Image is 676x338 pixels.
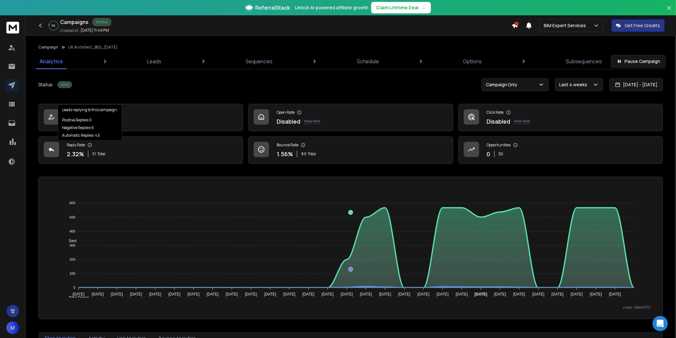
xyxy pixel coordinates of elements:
div: Active [92,18,111,26]
tspan: [DATE] [226,292,238,296]
p: Subsequences [566,58,602,65]
tspan: [DATE] [590,292,602,296]
p: Get Free Credits [625,22,660,29]
p: Sequences [246,58,273,65]
p: Disabled [277,117,300,126]
h1: Campaigns [60,18,88,26]
button: M [6,321,19,334]
tspan: [DATE] [609,292,621,296]
p: Positive Replies: 0 [62,118,118,123]
p: Negative Replies: 6 [62,125,118,130]
span: Sent [64,239,77,243]
p: BIM Expert Services [544,22,589,29]
span: → [421,4,426,11]
tspan: 200 [70,257,75,261]
p: 1.56 % [277,150,293,158]
tspan: 0 [73,286,75,290]
tspan: [DATE] [513,292,526,296]
span: 51 [92,151,96,157]
tspan: [DATE] [168,292,181,296]
tspan: [DATE] [494,292,506,296]
tspan: [DATE] [360,292,372,296]
tspan: [DATE] [73,292,85,296]
p: Unlock AI-powered affiliate growth [295,4,369,11]
p: UK Architect_BES_[DATE] [68,45,118,50]
span: Total [308,151,316,157]
a: Reply Rate2.32%51Total [38,136,243,164]
a: Opportunities0$0 [458,136,663,164]
tspan: [DATE] [149,292,161,296]
span: Total Opens [64,296,89,300]
tspan: [DATE] [303,292,315,296]
tspan: [DATE] [207,292,219,296]
p: Campaign Only [486,81,520,88]
tspan: [DATE] [130,292,142,296]
tspan: 500 [70,215,75,219]
p: Automatic Replies: 43 [62,133,118,138]
p: 6 % [52,24,56,27]
tspan: [DATE] [533,292,545,296]
p: Reply Rate [67,142,85,148]
p: Created At: [60,28,79,33]
div: Open Intercom Messenger [653,316,668,331]
p: Status: [38,81,54,88]
p: Leads replying to this campaign. [62,107,118,112]
a: Subsequences [562,54,606,69]
a: Open RateDisabledKnow More [248,104,453,131]
p: Options [463,58,482,65]
tspan: [DATE] [379,292,391,296]
tspan: 100 [70,272,75,276]
a: Sequences [242,54,277,69]
p: Bounce Rate [277,142,298,148]
div: Active [58,81,72,88]
p: Disabled [487,117,511,126]
a: Analytics [36,54,67,69]
tspan: [DATE] [418,292,430,296]
tspan: [DATE] [188,292,200,296]
p: x-axis : Date(UTC) [49,305,653,310]
span: 89 [301,151,306,157]
tspan: [DATE] [552,292,564,296]
button: Pause Campaign [611,55,666,68]
tspan: [DATE] [92,292,104,296]
p: [DATE] 11:49 PM [81,28,109,33]
p: Analytics [40,58,63,65]
tspan: 400 [70,229,75,233]
tspan: [DATE] [437,292,449,296]
tspan: [DATE] [398,292,411,296]
p: Last 4 weeks [559,81,590,88]
p: 0 [487,150,490,158]
button: Claim Lifetime Deal→ [371,2,431,13]
button: Campaign [38,45,58,50]
button: Close banner [665,4,673,19]
p: $ 0 [499,151,503,157]
tspan: [DATE] [571,292,583,296]
p: Open Rate [277,110,295,115]
tspan: 300 [70,243,75,247]
span: ReferralStack [256,4,290,12]
tspan: [DATE] [283,292,296,296]
p: Know More [514,119,530,124]
a: Leads Contacted2195 [38,104,243,131]
a: Options [459,54,486,69]
a: Bounce Rate1.56%89Total [248,136,453,164]
a: Schedule [353,54,383,69]
tspan: 600 [70,201,75,205]
button: [DATE] - [DATE] [610,78,663,91]
tspan: [DATE] [475,292,488,296]
a: Click RateDisabledKnow More [458,104,663,131]
a: Leads [143,54,165,69]
p: Leads [147,58,161,65]
tspan: [DATE] [111,292,123,296]
p: Opportunities [487,142,511,148]
tspan: [DATE] [322,292,334,296]
p: Schedule [357,58,379,65]
span: Total [97,151,105,157]
tspan: [DATE] [456,292,468,296]
p: Click Rate [487,110,504,115]
tspan: [DATE] [264,292,276,296]
p: Know More [304,119,320,124]
button: Get Free Credits [611,19,665,32]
